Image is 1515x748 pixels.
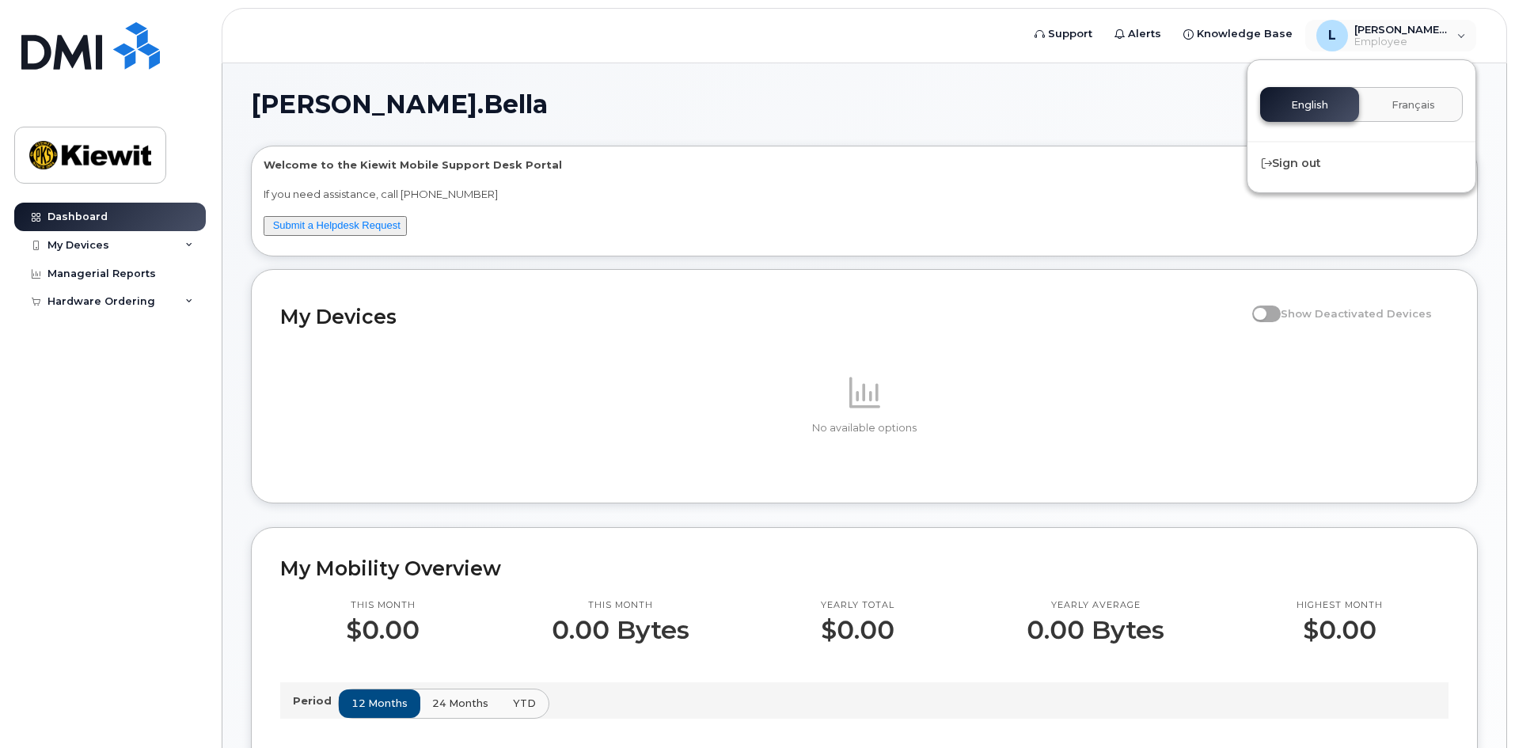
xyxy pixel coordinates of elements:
[1281,307,1432,320] span: Show Deactivated Devices
[821,616,894,644] p: $0.00
[821,599,894,612] p: Yearly total
[1247,149,1475,178] div: Sign out
[280,421,1449,435] p: No available options
[1392,99,1435,112] span: Français
[1297,599,1383,612] p: Highest month
[1297,616,1383,644] p: $0.00
[251,93,548,116] span: [PERSON_NAME].Bella
[293,693,338,708] p: Period
[264,187,1465,202] p: If you need assistance, call [PHONE_NUMBER]
[346,616,420,644] p: $0.00
[552,616,689,644] p: 0.00 Bytes
[280,305,1244,328] h2: My Devices
[346,599,420,612] p: This month
[1252,298,1265,311] input: Show Deactivated Devices
[432,696,488,711] span: 24 months
[513,696,536,711] span: YTD
[280,556,1449,580] h2: My Mobility Overview
[264,216,407,236] button: Submit a Helpdesk Request
[264,158,1465,173] p: Welcome to the Kiewit Mobile Support Desk Portal
[1027,616,1164,644] p: 0.00 Bytes
[552,599,689,612] p: This month
[1027,599,1164,612] p: Yearly average
[1446,679,1503,736] iframe: Messenger Launcher
[273,219,401,231] a: Submit a Helpdesk Request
